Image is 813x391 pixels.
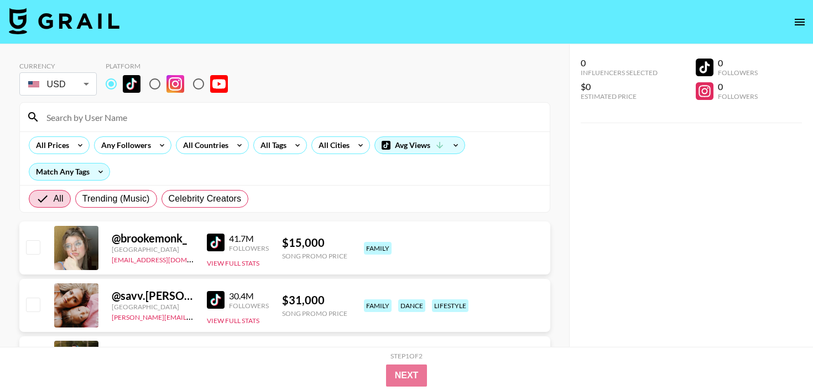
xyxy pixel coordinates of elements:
[282,293,347,307] div: $ 31,000
[123,75,140,93] img: TikTok
[112,253,223,264] a: [EMAIL_ADDRESS][DOMAIN_NAME]
[19,62,97,70] div: Currency
[229,302,269,310] div: Followers
[581,57,658,68] div: 0
[789,11,811,33] button: open drawer
[210,75,228,93] img: YouTube
[364,242,392,255] div: family
[207,259,259,267] button: View Full Stats
[375,137,465,154] div: Avg Views
[229,290,269,302] div: 30.4M
[229,244,269,252] div: Followers
[112,311,275,321] a: [PERSON_NAME][EMAIL_ADDRESS][DOMAIN_NAME]
[386,364,428,387] button: Next
[207,316,259,325] button: View Full Stats
[169,192,242,205] span: Celebrity Creators
[581,81,658,92] div: $0
[112,346,194,360] div: @ [PERSON_NAME].[PERSON_NAME]
[176,137,231,154] div: All Countries
[254,137,289,154] div: All Tags
[166,75,184,93] img: Instagram
[54,192,64,205] span: All
[432,299,468,312] div: lifestyle
[364,299,392,312] div: family
[112,231,194,245] div: @ brookemonk_
[112,303,194,311] div: [GEOGRAPHIC_DATA]
[22,75,95,94] div: USD
[40,108,543,126] input: Search by User Name
[312,137,352,154] div: All Cities
[95,137,153,154] div: Any Followers
[581,92,658,101] div: Estimated Price
[82,192,150,205] span: Trending (Music)
[106,62,237,70] div: Platform
[207,234,225,251] img: TikTok
[282,309,347,318] div: Song Promo Price
[581,68,658,77] div: Influencers Selected
[718,81,758,92] div: 0
[29,137,71,154] div: All Prices
[112,289,194,303] div: @ savv.[PERSON_NAME]
[718,68,758,77] div: Followers
[282,236,347,250] div: $ 15,000
[398,299,425,312] div: dance
[758,336,800,378] iframe: Drift Widget Chat Controller
[282,252,347,260] div: Song Promo Price
[207,291,225,309] img: TikTok
[112,245,194,253] div: [GEOGRAPHIC_DATA]
[390,352,423,360] div: Step 1 of 2
[229,233,269,244] div: 41.7M
[718,57,758,68] div: 0
[718,92,758,101] div: Followers
[9,8,119,34] img: Grail Talent
[29,163,110,180] div: Match Any Tags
